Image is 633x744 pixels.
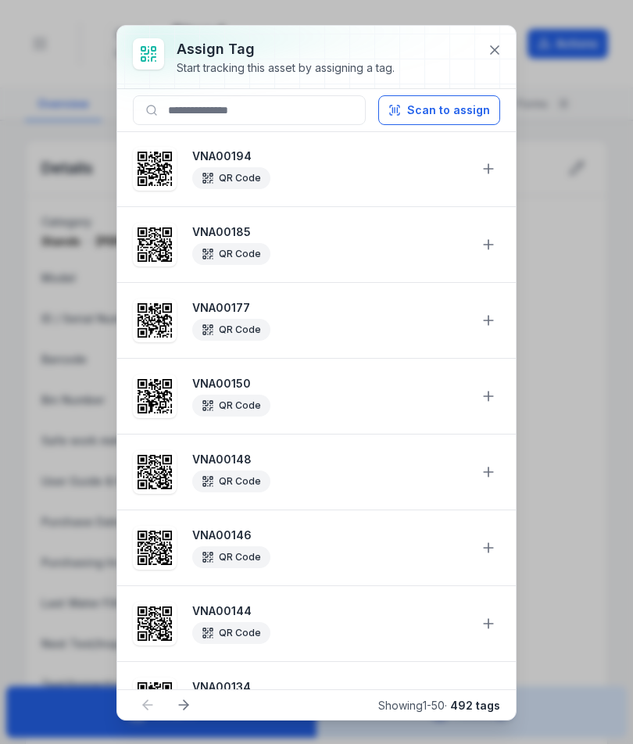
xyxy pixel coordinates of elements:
strong: VNA00150 [192,376,467,392]
div: QR Code [192,395,270,417]
div: QR Code [192,167,270,189]
strong: VNA00134 [192,679,467,695]
strong: VNA00148 [192,452,467,467]
strong: VNA00144 [192,603,467,619]
div: QR Code [192,470,270,492]
div: Start tracking this asset by assigning a tag. [177,60,395,76]
span: Showing 1 - 50 · [378,699,500,712]
div: QR Code [192,319,270,341]
button: Scan to assign [378,95,500,125]
strong: VNA00146 [192,528,467,543]
strong: VNA00177 [192,300,467,316]
strong: VNA00194 [192,148,467,164]
strong: VNA00185 [192,224,467,240]
h3: Assign tag [177,38,395,60]
div: QR Code [192,622,270,644]
div: QR Code [192,546,270,568]
strong: 492 tags [450,699,500,712]
div: QR Code [192,243,270,265]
